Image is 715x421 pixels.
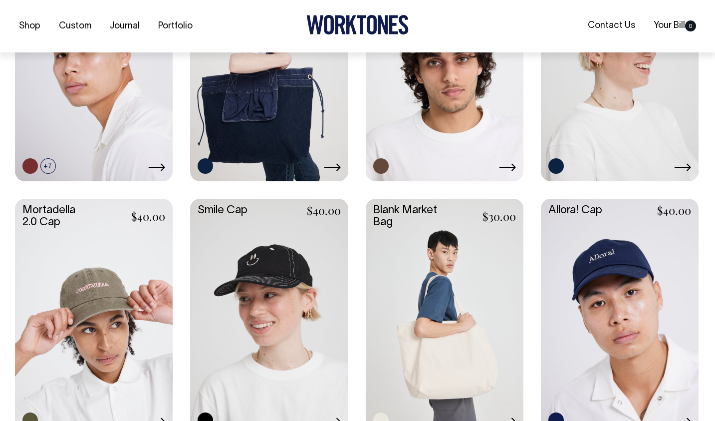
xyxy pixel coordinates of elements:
span: +7 [40,158,56,174]
a: Journal [106,18,144,34]
a: Contact Us [584,17,639,34]
a: Shop [15,18,44,34]
a: Portfolio [154,18,197,34]
span: 0 [685,20,696,31]
a: Custom [55,18,95,34]
a: Your Bill0 [650,17,700,34]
